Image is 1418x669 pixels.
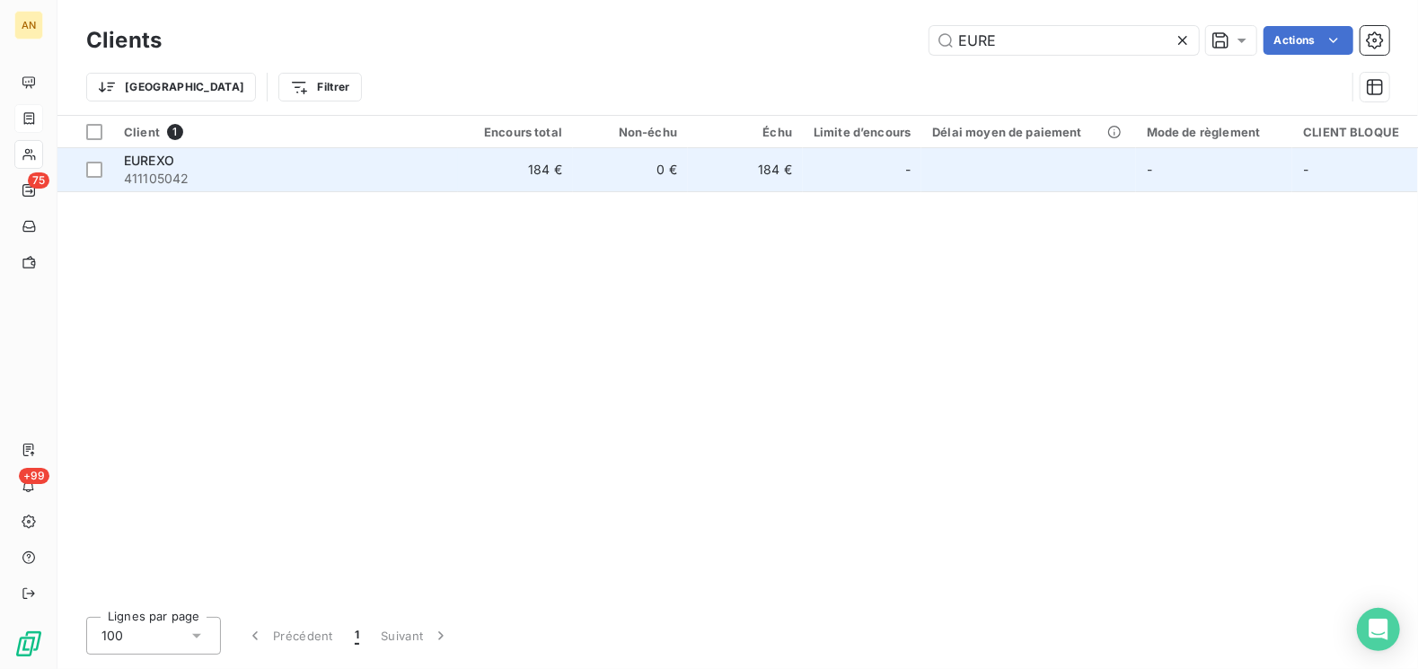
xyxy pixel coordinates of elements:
button: 1 [344,617,370,655]
img: Logo LeanPay [14,629,43,658]
div: AN [14,11,43,40]
div: Encours total [469,125,562,139]
span: 1 [355,627,359,645]
h3: Clients [86,24,162,57]
span: EUREXO [124,153,174,168]
td: 0 € [573,148,688,191]
span: - [1303,162,1308,177]
div: Délai moyen de paiement [932,125,1124,139]
span: 1 [167,124,183,140]
button: [GEOGRAPHIC_DATA] [86,73,256,101]
div: Limite d’encours [814,125,911,139]
div: Échu [699,125,792,139]
span: +99 [19,468,49,484]
button: Suivant [370,617,461,655]
a: 75 [14,176,42,205]
button: Précédent [235,617,344,655]
span: - [1147,162,1152,177]
div: Open Intercom Messenger [1357,608,1400,651]
div: Mode de règlement [1147,125,1282,139]
span: 100 [101,627,123,645]
button: Actions [1264,26,1353,55]
span: - [905,161,911,179]
span: 411105042 [124,170,447,188]
input: Rechercher [929,26,1199,55]
td: 184 € [688,148,803,191]
button: Filtrer [278,73,361,101]
div: Non-échu [584,125,677,139]
span: 75 [28,172,49,189]
td: 184 € [458,148,573,191]
span: Client [124,125,160,139]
